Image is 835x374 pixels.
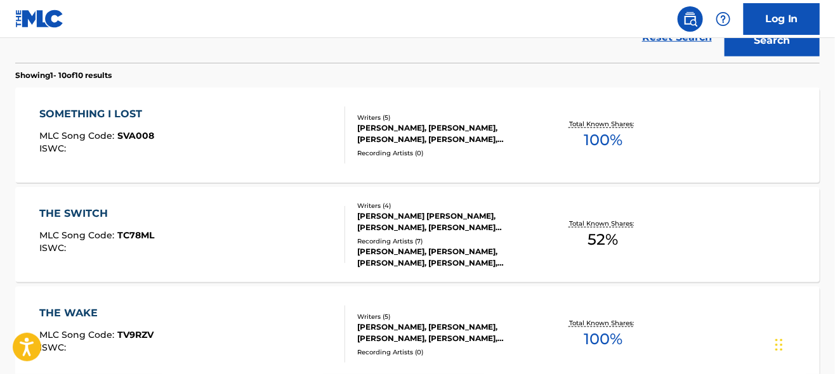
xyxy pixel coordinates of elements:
div: Drag [775,326,783,364]
img: help [716,11,731,27]
div: [PERSON_NAME], [PERSON_NAME], [PERSON_NAME], [PERSON_NAME], [PERSON_NAME] [357,246,536,269]
div: Recording Artists ( 0 ) [357,347,536,357]
a: SOMETHING I LOSTMLC Song Code:SVA008ISWC:Writers (5)[PERSON_NAME], [PERSON_NAME], [PERSON_NAME], ... [15,87,820,183]
span: TC78ML [117,229,154,241]
span: 52 % [588,228,618,251]
p: Total Known Shares: [569,318,637,328]
span: ISWC : [39,342,69,353]
span: ISWC : [39,242,69,254]
span: TV9RZV [117,329,154,340]
p: Total Known Shares: [569,119,637,129]
span: SVA008 [117,130,154,141]
iframe: Chat Widget [772,313,835,374]
span: 100 % [584,129,622,152]
span: ISWC : [39,143,69,154]
div: THE WAKE [39,306,154,321]
div: Recording Artists ( 7 ) [357,236,536,246]
div: Help [711,6,736,32]
p: Total Known Shares: [569,219,637,228]
a: THE SWITCHMLC Song Code:TC78MLISWC:Writers (4)[PERSON_NAME] [PERSON_NAME], [PERSON_NAME], [PERSON... [15,187,820,282]
a: Public Search [678,6,703,32]
button: Search [725,25,820,56]
div: Recording Artists ( 0 ) [357,148,536,158]
a: Log In [744,3,820,35]
div: Writers ( 5 ) [357,312,536,321]
span: MLC Song Code : [39,329,117,340]
div: Writers ( 5 ) [357,113,536,122]
div: Writers ( 4 ) [357,201,536,210]
p: Showing 1 - 10 of 10 results [15,70,112,81]
div: [PERSON_NAME] [PERSON_NAME], [PERSON_NAME], [PERSON_NAME] [PERSON_NAME], [PERSON_NAME] [357,210,536,233]
span: MLC Song Code : [39,130,117,141]
span: 100 % [584,328,622,351]
div: SOMETHING I LOST [39,106,154,122]
span: MLC Song Code : [39,229,117,241]
img: search [683,11,698,27]
div: [PERSON_NAME], [PERSON_NAME], [PERSON_NAME], [PERSON_NAME], [PERSON_NAME] [357,321,536,344]
div: [PERSON_NAME], [PERSON_NAME], [PERSON_NAME], [PERSON_NAME], [PERSON_NAME] [357,122,536,145]
div: THE SWITCH [39,206,154,221]
img: MLC Logo [15,10,64,28]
